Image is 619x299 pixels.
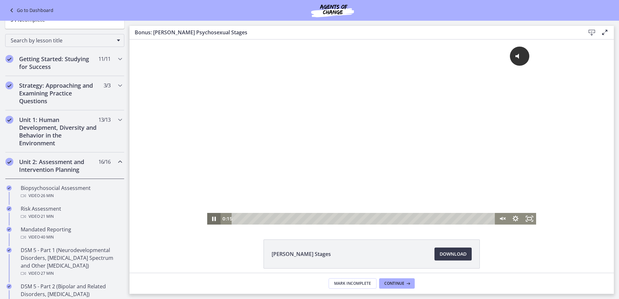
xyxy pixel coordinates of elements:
[5,34,124,47] div: Search by lesson title
[21,246,122,277] div: DSM 5 - Part 1 (Neurodevelopmental Disorders, [MEDICAL_DATA] Spectrum and Other [MEDICAL_DATA])
[40,233,54,241] span: · 40 min
[6,82,13,89] i: Completed
[6,185,12,191] i: Completed
[6,284,12,289] i: Completed
[21,205,122,220] div: Risk Assessment
[98,55,110,63] span: 11 / 11
[98,158,110,166] span: 16 / 16
[393,173,407,185] button: Fullscreen
[135,28,575,36] h3: Bonus: [PERSON_NAME] Psychosexual Stages
[6,227,12,232] i: Completed
[40,213,54,220] span: · 21 min
[8,6,53,14] a: Go to Dashboard
[334,281,371,286] span: Mark Incomplete
[434,248,472,260] a: Download
[379,173,393,185] button: Show settings menu
[19,158,98,173] h2: Unit 2: Assessment and Intervention Planning
[19,82,98,105] h2: Strategy: Approaching and Examining Practice Questions
[129,39,614,225] iframe: Video Lesson
[6,116,13,124] i: Completed
[21,213,122,220] div: Video
[104,82,110,89] span: 3 / 3
[21,270,122,277] div: Video
[21,226,122,241] div: Mandated Reporting
[384,281,404,286] span: Continue
[440,250,467,258] span: Download
[40,192,54,200] span: · 26 min
[21,184,122,200] div: Biopsychosocial Assessment
[21,233,122,241] div: Video
[366,173,379,185] button: Unmute
[272,250,331,258] span: [PERSON_NAME] Stages
[329,278,377,289] button: Mark Incomplete
[21,192,122,200] div: Video
[19,55,98,71] h2: Getting Started: Studying for Success
[6,55,13,63] i: Completed
[6,206,12,211] i: Completed
[294,3,371,18] img: Agents of Change
[98,116,110,124] span: 13 / 13
[11,37,114,44] span: Search by lesson title
[379,278,415,289] button: Continue
[6,158,13,166] i: Completed
[19,116,98,147] h2: Unit 1: Human Development, Diversity and Behavior in the Environment
[6,248,12,253] i: Completed
[40,270,54,277] span: · 27 min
